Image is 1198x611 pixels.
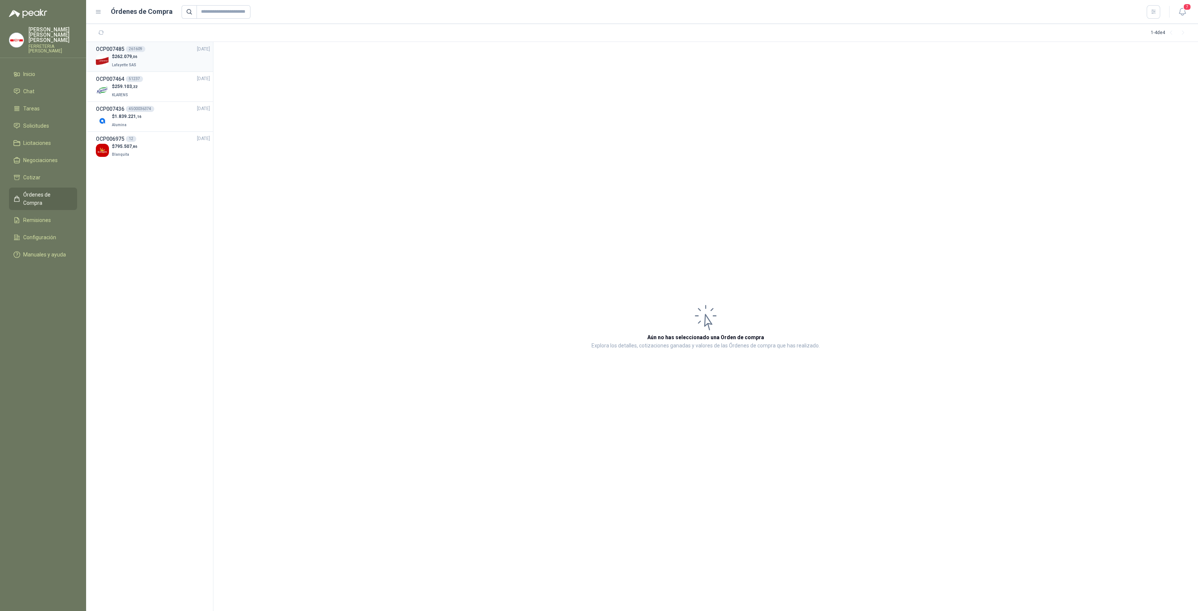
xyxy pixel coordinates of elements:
[23,70,35,78] span: Inicio
[9,136,77,150] a: Licitaciones
[1151,27,1189,39] div: 1 - 4 de 4
[9,9,47,18] img: Logo peakr
[23,216,51,224] span: Remisiones
[112,83,137,90] p: $
[23,191,70,207] span: Órdenes de Compra
[96,105,124,113] h3: OCP007436
[9,247,77,262] a: Manuales y ayuda
[197,105,210,112] span: [DATE]
[23,156,58,164] span: Negociaciones
[9,188,77,210] a: Órdenes de Compra
[197,135,210,142] span: [DATE]
[96,54,109,67] img: Company Logo
[23,173,40,182] span: Cotizar
[126,106,154,112] div: 4500036374
[132,55,137,59] span: ,06
[132,85,137,89] span: ,22
[9,170,77,185] a: Cotizar
[112,113,142,120] p: $
[23,139,51,147] span: Licitaciones
[1183,3,1191,10] span: 7
[126,76,143,82] div: 51237
[9,101,77,116] a: Tareas
[112,143,137,150] p: $
[592,341,820,350] p: Explora los detalles, cotizaciones ganadas y valores de las Órdenes de compra que has realizado.
[23,104,40,113] span: Tareas
[9,153,77,167] a: Negociaciones
[23,250,66,259] span: Manuales y ayuda
[28,44,77,53] p: FERRETERIA [PERSON_NAME]
[9,33,24,47] img: Company Logo
[115,144,137,149] span: 795.507
[96,45,210,69] a: OCP007485261609[DATE] Company Logo$262.079,06Lafayette SAS
[96,135,210,158] a: OCP00697512[DATE] Company Logo$795.507,86Blanquita
[197,46,210,53] span: [DATE]
[96,135,124,143] h3: OCP006975
[647,333,764,341] h3: Aún no has seleccionado una Orden de compra
[136,115,142,119] span: ,16
[9,84,77,98] a: Chat
[23,122,49,130] span: Solicitudes
[96,114,109,127] img: Company Logo
[96,75,124,83] h3: OCP007464
[23,233,56,241] span: Configuración
[96,84,109,97] img: Company Logo
[112,63,136,67] span: Lafayette SAS
[96,45,124,53] h3: OCP007485
[112,123,127,127] span: Alumina
[132,145,137,149] span: ,86
[115,84,137,89] span: 259.103
[9,230,77,244] a: Configuración
[111,6,173,17] h1: Órdenes de Compra
[96,144,109,157] img: Company Logo
[126,136,136,142] div: 12
[112,53,138,60] p: $
[1176,5,1189,19] button: 7
[9,213,77,227] a: Remisiones
[197,75,210,82] span: [DATE]
[115,114,142,119] span: 1.839.221
[126,46,145,52] div: 261609
[112,152,129,156] span: Blanquita
[28,27,77,43] p: [PERSON_NAME] [PERSON_NAME] [PERSON_NAME]
[96,75,210,98] a: OCP00746451237[DATE] Company Logo$259.103,22KLARENS
[115,54,137,59] span: 262.079
[23,87,34,95] span: Chat
[112,93,128,97] span: KLARENS
[9,67,77,81] a: Inicio
[96,105,210,128] a: OCP0074364500036374[DATE] Company Logo$1.839.221,16Alumina
[9,119,77,133] a: Solicitudes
